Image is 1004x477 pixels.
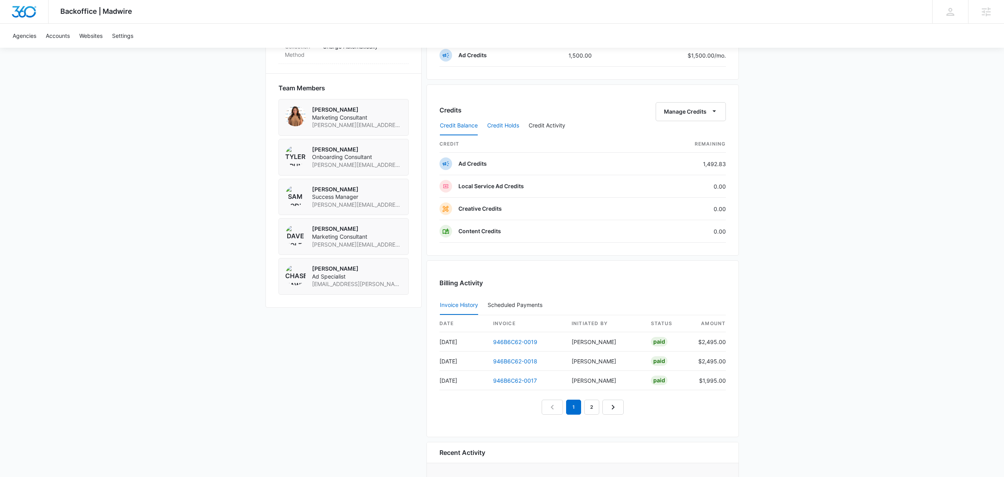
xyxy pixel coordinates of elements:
p: [PERSON_NAME] [312,225,402,233]
span: Backoffice | Madwire [60,7,132,15]
td: $2,495.00 [692,352,726,371]
p: [PERSON_NAME] [312,265,402,273]
th: invoice [487,315,565,332]
th: Initiated By [565,315,645,332]
th: Remaining [642,136,726,153]
span: Success Manager [312,193,402,201]
a: Page 2 [584,400,599,415]
h3: Billing Activity [439,278,726,288]
button: Invoice History [440,296,478,315]
span: [PERSON_NAME][EMAIL_ADDRESS][PERSON_NAME][DOMAIN_NAME] [312,201,402,209]
a: Websites [75,24,107,48]
a: Settings [107,24,138,48]
span: [PERSON_NAME][EMAIL_ADDRESS][PERSON_NAME][DOMAIN_NAME] [312,241,402,249]
th: amount [692,315,726,332]
div: Collection MethodCharge Automatically [279,37,409,64]
p: [PERSON_NAME] [312,106,402,114]
dt: Collection Method [285,42,316,59]
td: 1,500.00 [562,44,630,67]
h3: Credits [439,105,462,115]
p: Content Credits [458,227,501,235]
span: Team Members [279,83,325,93]
td: 0.00 [642,175,726,198]
a: Accounts [41,24,75,48]
a: Agencies [8,24,41,48]
td: $1,995.00 [692,371,726,390]
h6: Recent Activity [439,448,485,457]
span: [PERSON_NAME][EMAIL_ADDRESS][PERSON_NAME][DOMAIN_NAME] [312,161,402,169]
a: 946B6C62-0019 [493,339,537,345]
span: Marketing Consultant [312,233,402,241]
div: Paid [651,337,667,346]
td: $2,495.00 [692,332,726,352]
p: Local Service Ad Credits [458,182,524,190]
a: 946B6C62-0018 [493,358,537,365]
p: [PERSON_NAME] [312,146,402,153]
span: /mo. [714,52,726,59]
td: 1,492.83 [642,153,726,175]
th: date [439,315,487,332]
td: [DATE] [439,332,487,352]
p: [PERSON_NAME] [312,185,402,193]
a: 946B6C62-0017 [493,377,537,384]
td: [DATE] [439,352,487,371]
a: Next Page [602,400,624,415]
td: [PERSON_NAME] [565,352,645,371]
th: status [645,315,692,332]
img: Dave Holzapfel [285,225,306,245]
nav: Pagination [542,400,624,415]
p: Ad Credits [458,51,487,59]
em: 1 [566,400,581,415]
p: Ad Credits [458,160,487,168]
th: credit [439,136,642,153]
span: Onboarding Consultant [312,153,402,161]
td: 0.00 [642,220,726,243]
button: Credit Holds [487,116,519,135]
img: Tyler Brungardt [285,146,306,166]
div: Paid [651,376,667,385]
td: [PERSON_NAME] [565,332,645,352]
td: 0.00 [642,198,726,220]
span: Ad Specialist [312,273,402,281]
img: Jennifer Roberts [285,106,306,126]
span: [PERSON_NAME][EMAIL_ADDRESS][PERSON_NAME][DOMAIN_NAME] [312,121,402,129]
img: Sam Coduto [285,185,306,206]
button: Credit Balance [440,116,478,135]
button: Manage Credits [656,102,726,121]
img: Chase Hawkinson [285,265,306,285]
p: Creative Credits [458,205,502,213]
span: [EMAIL_ADDRESS][PERSON_NAME][DOMAIN_NAME] [312,280,402,288]
td: [DATE] [439,371,487,390]
span: Marketing Consultant [312,114,402,122]
button: Credit Activity [529,116,565,135]
td: [PERSON_NAME] [565,371,645,390]
p: $1,500.00 [688,51,726,60]
div: Scheduled Payments [488,302,546,308]
div: Paid [651,356,667,366]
